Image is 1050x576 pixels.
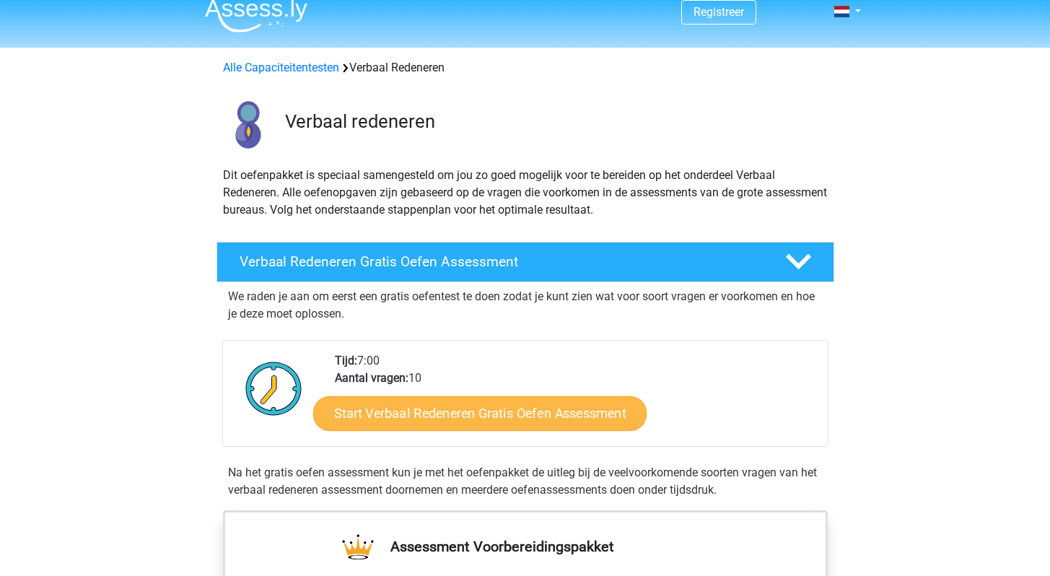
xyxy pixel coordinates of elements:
b: Aantal vragen: [335,371,408,385]
a: Start Verbaal Redeneren Gratis Oefen Assessment [313,396,647,431]
b: Tijd: [335,354,357,367]
a: Alle Capaciteitentesten [223,61,339,74]
h4: Verbaal Redeneren Gratis Oefen Assessment [240,253,762,270]
a: Registreer [694,5,744,19]
div: 7:00 10 [324,352,827,446]
div: Na het gratis oefen assessment kun je met het oefenpakket de uitleg bij de veelvoorkomende soorte... [222,464,828,499]
p: We raden je aan om eerst een gratis oefentest te doen zodat je kunt zien wat voor soort vragen er... [228,288,823,323]
a: Verbaal Redeneren Gratis Oefen Assessment [211,242,840,282]
img: Klok [237,352,310,424]
h3: Verbaal redeneren [285,110,823,133]
div: Verbaal Redeneren [217,59,834,77]
p: Dit oefenpakket is speciaal samengesteld om jou zo goed mogelijk voor te bereiden op het onderdee... [223,167,828,219]
img: verbaal redeneren [217,94,279,155]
